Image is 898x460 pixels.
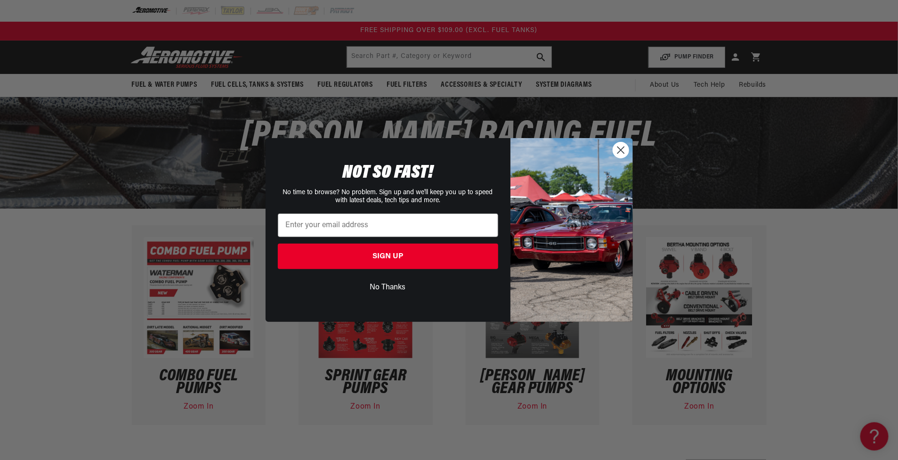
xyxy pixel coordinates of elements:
button: No Thanks [278,279,498,296]
input: Enter your email address [278,214,498,237]
span: NOT SO FAST! [342,164,433,182]
button: Close dialog [613,142,629,158]
span: No time to browse? No problem. Sign up and we'll keep you up to speed with latest deals, tech tip... [283,189,493,204]
img: 85cdd541-2605-488b-b08c-a5ee7b438a35.jpeg [510,138,633,322]
button: SIGN UP [278,244,498,269]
